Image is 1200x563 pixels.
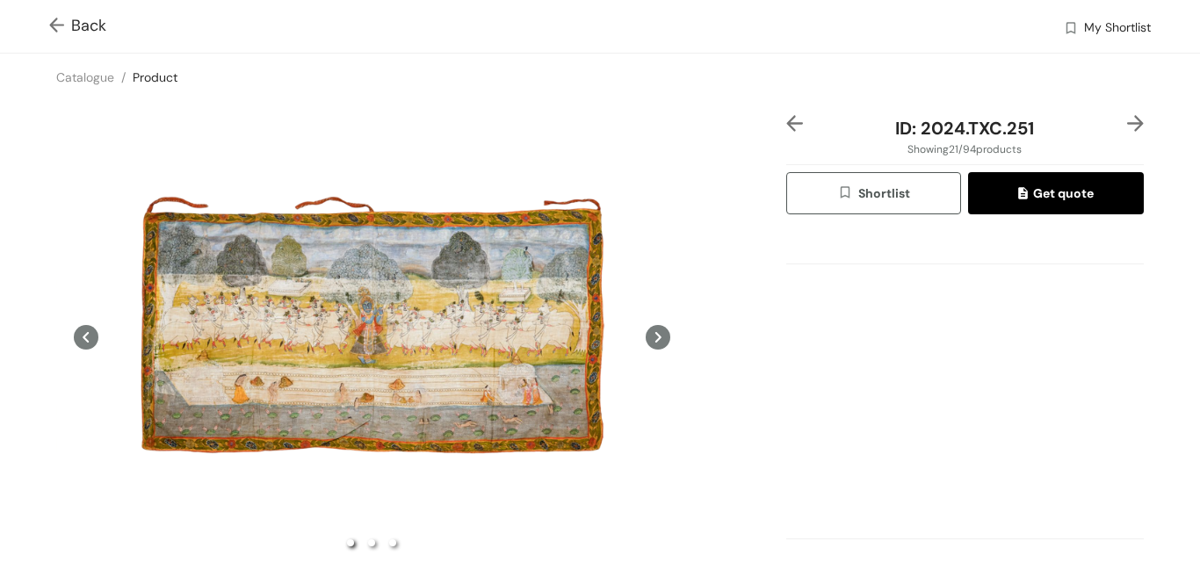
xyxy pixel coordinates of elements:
li: slide item 2 [368,539,375,546]
span: Shortlist [837,184,910,204]
a: Catalogue [56,69,114,85]
span: ID: 2024.TXC.251 [895,117,1034,140]
li: slide item 1 [347,539,354,546]
span: / [121,69,126,85]
img: right [1127,115,1144,132]
li: slide item 3 [389,539,396,546]
button: quoteGet quote [968,172,1144,214]
button: wishlistShortlist [786,172,962,214]
img: Go back [49,18,71,36]
span: My Shortlist [1084,18,1151,40]
img: wishlist [1063,20,1079,39]
span: Showing 21 / 94 products [907,141,1022,157]
img: quote [1018,187,1033,203]
a: Product [133,69,177,85]
img: left [786,115,803,132]
span: Back [49,14,106,38]
img: wishlist [837,184,858,204]
span: Get quote [1018,184,1094,203]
